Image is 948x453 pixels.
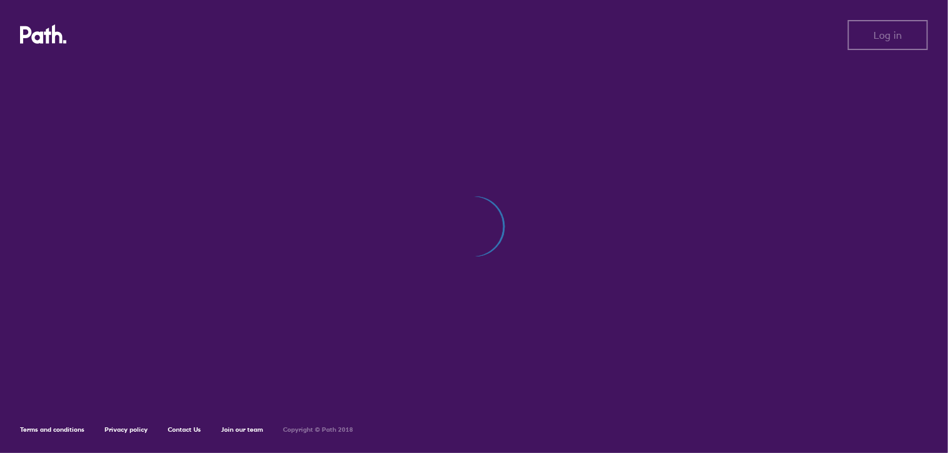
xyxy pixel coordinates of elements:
a: Contact Us [168,425,201,434]
button: Log in [848,20,928,50]
a: Privacy policy [105,425,148,434]
span: Log in [874,29,902,41]
a: Join our team [221,425,263,434]
a: Terms and conditions [20,425,85,434]
h6: Copyright © Path 2018 [283,426,353,434]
